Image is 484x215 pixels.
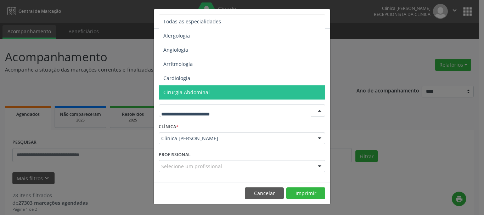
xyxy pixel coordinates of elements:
span: Cirurgia Bariatrica [163,103,207,110]
span: Cirurgia Abdominal [163,89,210,96]
span: Alergologia [163,32,190,39]
span: Clinica [PERSON_NAME] [161,135,311,142]
span: Arritmologia [163,61,193,67]
button: Imprimir [286,187,325,199]
button: Cancelar [245,187,284,199]
h5: Relatório de agendamentos [159,14,240,23]
label: CLÍNICA [159,121,179,132]
label: PROFISSIONAL [159,149,191,160]
button: Close [316,9,330,27]
span: Cardiologia [163,75,190,81]
span: Todas as especialidades [163,18,221,25]
span: Selecione um profissional [161,163,222,170]
span: Angiologia [163,46,188,53]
